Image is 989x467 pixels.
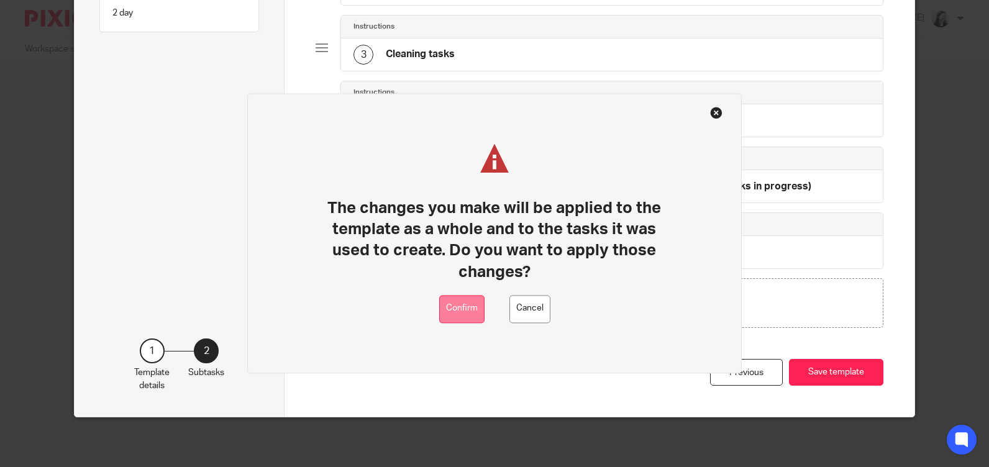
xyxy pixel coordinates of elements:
div: 1 [140,338,165,363]
div: 3 [353,45,373,65]
p: Template details [134,366,170,392]
h4: Instructions [353,22,394,32]
button: Save template [789,359,883,386]
h4: Cleaning tasks [386,48,455,61]
button: Confirm [439,295,485,323]
p: Subtasks [188,366,224,379]
div: Previous [710,359,783,386]
p: 2 day [112,7,246,19]
h4: Instructions [353,88,394,97]
div: 2 [194,338,219,363]
button: Cancel [509,295,550,323]
h1: The changes you make will be applied to the template as a whole and to the tasks it was used to c... [322,197,667,283]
